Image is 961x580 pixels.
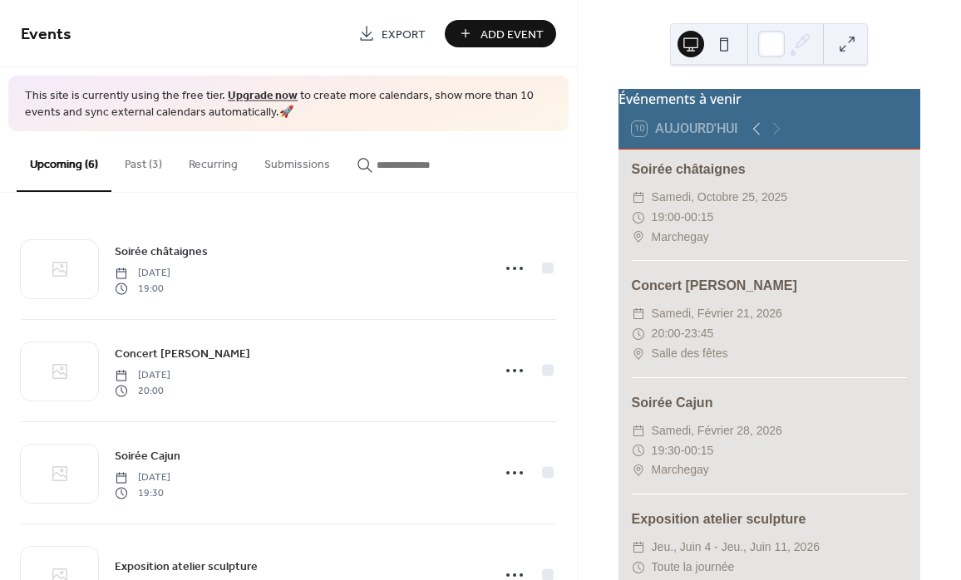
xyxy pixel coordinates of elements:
[632,558,645,578] div: ​
[115,470,170,485] span: [DATE]
[652,304,782,324] span: samedi, février 21, 2026
[652,344,728,364] span: Salle des fêtes
[21,18,71,51] span: Events
[632,188,645,208] div: ​
[175,131,251,190] button: Recurring
[115,243,208,261] span: Soirée châtaignes
[480,26,544,43] span: Add Event
[618,89,920,109] div: Événements à venir
[632,324,645,344] div: ​
[652,324,681,344] span: 20:00
[251,131,343,190] button: Submissions
[681,441,685,461] span: -
[115,383,170,398] span: 20:00
[115,485,170,500] span: 19:30
[115,266,170,281] span: [DATE]
[652,208,681,228] span: 19:00
[652,421,782,441] span: samedi, février 28, 2026
[632,344,645,364] div: ​
[346,20,438,47] a: Export
[25,88,552,120] span: This site is currently using the free tier. to create more calendars, show more than 10 events an...
[632,441,645,461] div: ​
[115,448,180,465] span: Soirée Cajun
[632,276,907,296] div: Concert [PERSON_NAME]
[684,441,713,461] span: 00:15
[115,558,258,575] span: Exposition atelier sculpture
[632,304,645,324] div: ​
[652,538,820,558] span: jeu., juin 4 - jeu., juin 11, 2026
[632,460,645,480] div: ​
[652,558,735,578] span: Toute la journée
[115,368,170,383] span: [DATE]
[632,421,645,441] div: ​
[632,208,645,228] div: ​
[652,441,681,461] span: 19:30
[652,228,709,248] span: Marchegay
[681,208,685,228] span: -
[115,242,208,261] a: Soirée châtaignes
[632,228,645,248] div: ​
[111,131,175,190] button: Past (3)
[632,538,645,558] div: ​
[652,188,787,208] span: samedi, octobre 25, 2025
[684,208,713,228] span: 00:15
[652,460,709,480] span: Marchegay
[115,281,170,296] span: 19:00
[681,324,685,344] span: -
[632,393,907,413] div: Soirée Cajun
[632,509,907,529] div: Exposition atelier sculpture
[228,85,298,107] a: Upgrade now
[115,557,258,576] a: Exposition atelier sculpture
[115,346,250,363] span: Concert [PERSON_NAME]
[632,160,907,179] div: Soirée châtaignes
[445,20,556,47] button: Add Event
[115,344,250,363] a: Concert [PERSON_NAME]
[115,446,180,465] a: Soirée Cajun
[382,26,426,43] span: Export
[684,324,713,344] span: 23:45
[17,131,111,192] button: Upcoming (6)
